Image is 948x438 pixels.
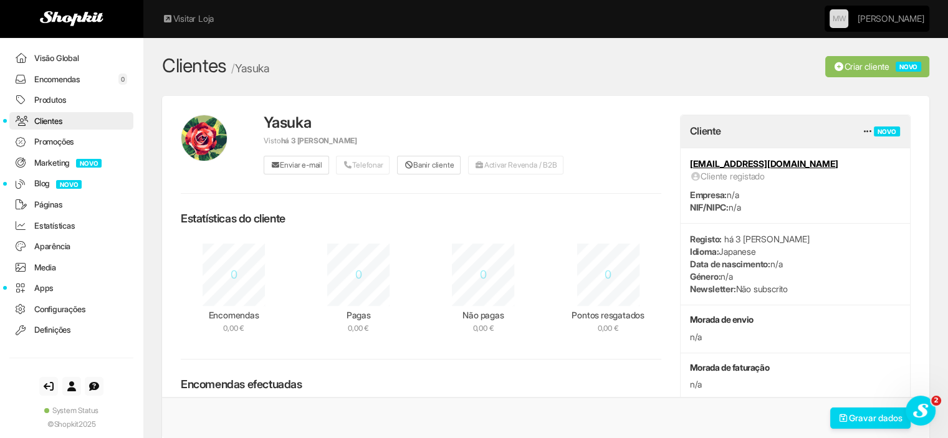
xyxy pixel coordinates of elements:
[690,271,721,282] strong: Género:
[690,315,901,324] h5: Morada de envio
[468,156,564,174] a: Activar Revenda / B2B
[397,156,461,174] a: Banir cliente
[430,309,536,334] p: Não pagas
[85,377,103,396] a: Suporte
[264,156,328,174] a: Enviar e-mail
[598,323,619,333] small: 0,00 €
[9,217,133,235] a: Estatísticas
[690,126,721,137] h3: Cliente
[181,212,661,225] h4: Estatísticas do cliente
[9,259,133,277] a: Media
[830,407,911,429] button: Gravar dados
[181,378,661,391] h4: Encomendas efectuadas
[555,309,661,334] p: Pontos resgatados
[690,189,901,214] p: n/a n/a
[40,11,103,26] img: Shopkit
[690,171,765,181] span: Cliente registado
[690,259,770,269] strong: Data de nascimento:
[690,246,719,257] strong: Idioma:
[9,321,133,339] a: Definições
[430,244,536,309] div: 0
[264,115,661,131] h3: Yasuka
[231,62,269,75] small: Yasuka
[9,237,133,255] a: Aparência
[181,244,287,309] div: 0
[181,309,287,334] p: Encomendas
[162,54,227,77] a: Clientes
[858,6,924,31] a: [PERSON_NAME]
[830,9,848,28] a: MW
[906,396,936,426] iframe: Intercom live chat
[690,189,727,200] strong: Empresa:
[62,377,81,396] a: Conta
[47,419,96,429] span: © 2025
[9,405,133,416] a: System Status
[336,156,390,174] a: Telefonar
[472,323,494,333] small: 0,00 €
[280,136,357,145] strong: 19 de setembro de 2025 13:03
[54,419,79,429] a: Shopkit
[690,363,901,372] h5: Morada de faturação
[264,136,357,145] small: Última vez que o cliente foi visto na loja: 19 set. 2025, 13:03
[896,62,921,72] span: NOVO
[9,300,133,318] a: Configurações
[724,234,809,244] span: 19 set. 2025, 13:03
[223,323,244,333] small: 0,00 €
[690,233,901,295] p: Japanese n/a n/a Não subscrito
[863,125,901,138] button: NOVO
[874,126,900,136] span: NOVO
[825,56,929,77] a: Criar clienteNOVO
[9,279,133,297] a: Apps
[39,377,58,396] a: Sair
[52,406,98,415] span: System Status
[931,396,941,406] span: 2
[690,234,722,244] strong: Registo:
[231,62,235,75] span: /
[305,244,411,309] div: 0
[9,174,133,193] a: BlogNOVO
[9,196,133,214] a: Páginas
[690,331,901,343] p: n/a
[118,74,127,85] span: 0
[9,112,133,130] a: Clientes
[9,154,133,172] a: MarketingNOVO
[555,244,661,309] div: 0
[9,133,133,151] a: Promoções
[9,49,133,67] a: Visão Global
[56,180,82,189] span: NOVO
[690,202,729,212] strong: NIF/NIPC:
[305,309,411,334] p: Pagas
[690,378,901,391] p: n/a
[348,323,369,333] small: 0,00 €
[690,283,736,294] strong: Newsletter:
[690,158,838,169] a: [EMAIL_ADDRESS][DOMAIN_NAME]
[162,12,214,25] a: Visitar Loja
[9,70,133,88] a: Encomendas0
[76,159,102,168] span: NOVO
[9,91,133,109] a: Produtos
